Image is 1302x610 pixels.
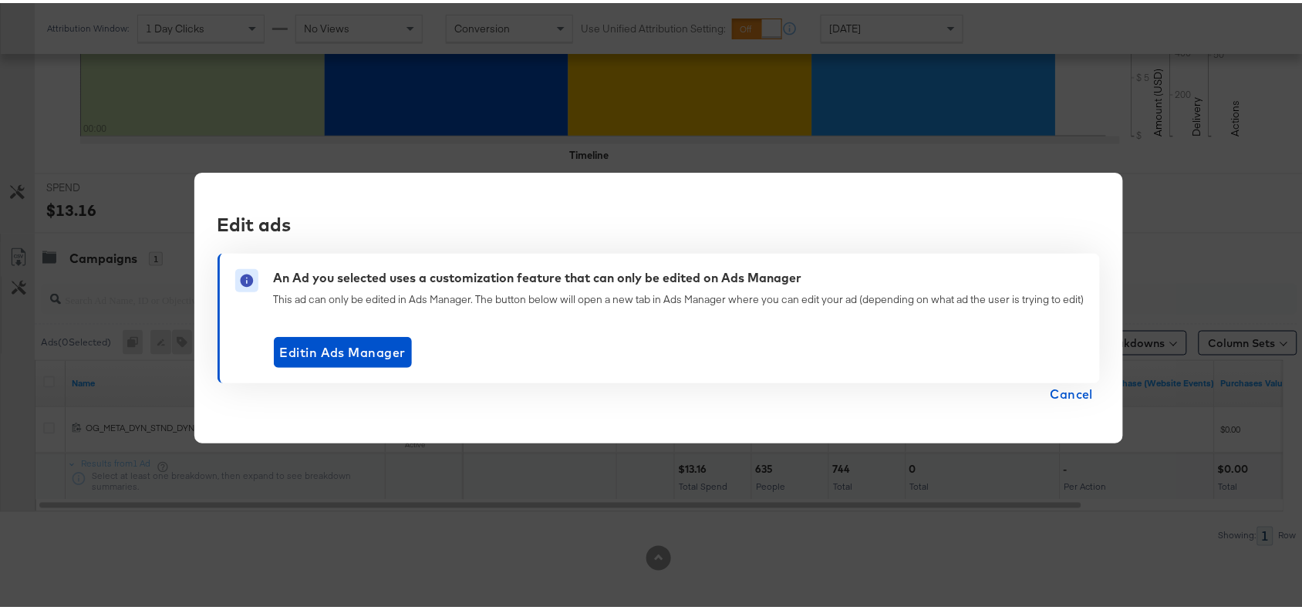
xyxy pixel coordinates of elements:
[274,266,802,284] div: An Ad you selected uses a customization feature that can only be edited on Ads Manager
[218,208,1088,234] div: Edit ads
[274,334,412,365] button: Editin Ads Manager
[1044,380,1100,402] button: Cancel
[280,339,406,360] span: Edit in Ads Manager
[1051,380,1094,402] span: Cancel
[274,289,1084,304] div: This ad can only be edited in Ads Manager. The button below will open a new tab in Ads Manager wh...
